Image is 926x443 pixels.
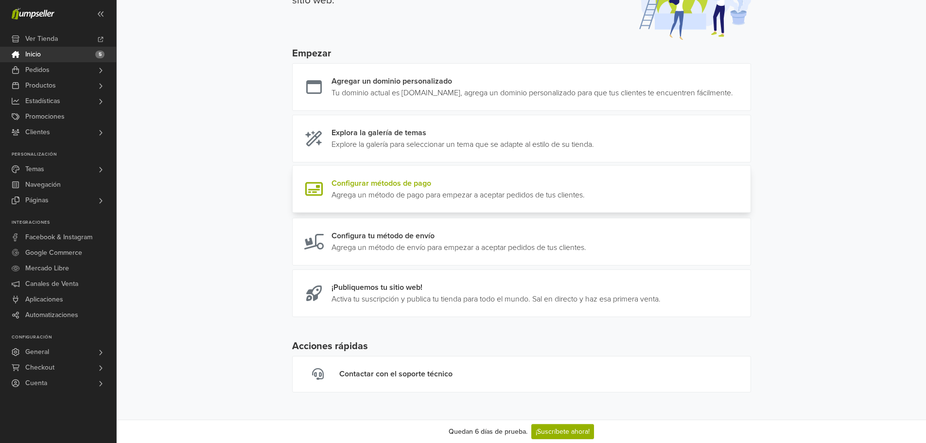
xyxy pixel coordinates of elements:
[292,356,751,392] a: Contactar con el soporte técnico
[25,161,44,177] span: Temas
[25,375,47,391] span: Cuenta
[95,51,105,58] span: 5
[25,344,49,360] span: General
[292,48,751,59] h5: Empezar
[12,335,116,340] p: Configuración
[25,360,54,375] span: Checkout
[25,261,69,276] span: Mercado Libre
[25,31,58,47] span: Ver Tienda
[531,424,594,439] a: ¡Suscríbete ahora!
[12,152,116,158] p: Personalización
[25,124,50,140] span: Clientes
[25,193,49,208] span: Páginas
[25,230,92,245] span: Facebook & Instagram
[449,426,527,437] div: Quedan 6 días de prueba.
[25,245,82,261] span: Google Commerce
[12,220,116,226] p: Integraciones
[25,93,60,109] span: Estadísticas
[25,292,63,307] span: Aplicaciones
[25,307,78,323] span: Automatizaciones
[292,340,751,352] h5: Acciones rápidas
[25,177,61,193] span: Navegación
[25,276,78,292] span: Canales de Venta
[25,62,50,78] span: Pedidos
[339,368,453,380] div: Contactar con el soporte técnico
[25,78,56,93] span: Productos
[25,47,41,62] span: Inicio
[25,109,65,124] span: Promociones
